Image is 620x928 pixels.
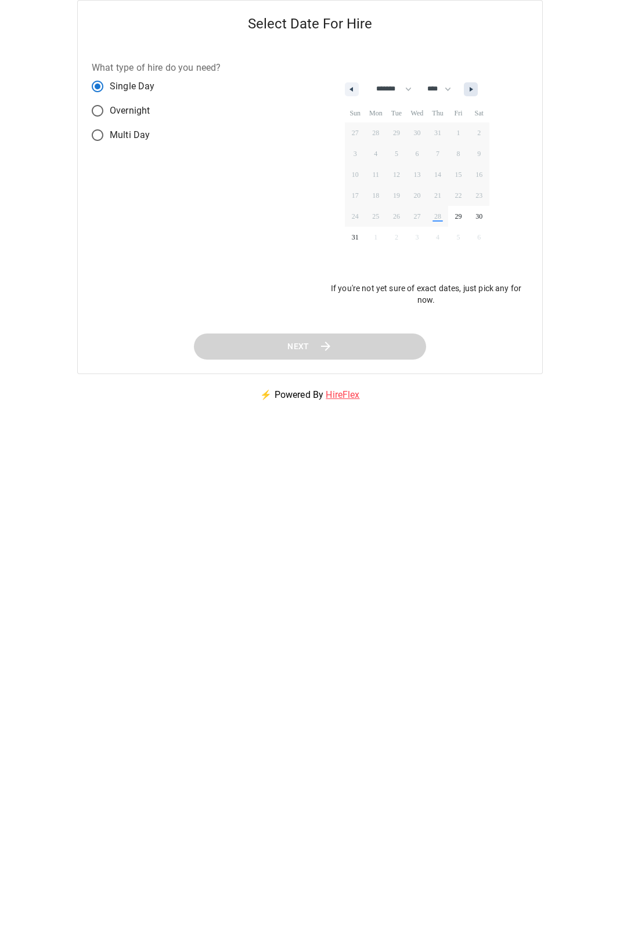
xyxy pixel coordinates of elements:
[326,389,359,400] a: HireFlex
[194,333,426,360] button: Next
[457,122,460,143] span: 1
[246,374,373,416] p: ⚡ Powered By
[386,164,407,185] button: 12
[366,185,387,206] button: 18
[455,206,462,227] span: 29
[457,143,460,164] span: 8
[468,143,489,164] button: 9
[477,143,481,164] span: 9
[413,164,420,185] span: 13
[352,164,359,185] span: 10
[352,206,359,227] span: 24
[345,206,366,227] button: 24
[448,104,469,122] span: Fri
[434,164,441,185] span: 14
[434,185,441,206] span: 21
[407,143,428,164] button: 6
[324,282,528,306] p: If you're not yet sure of exact dates, just pick any for now.
[407,104,428,122] span: Wed
[415,143,419,164] span: 6
[110,104,150,118] span: Overnight
[475,185,482,206] span: 23
[448,122,469,143] button: 1
[345,143,366,164] button: 3
[427,164,448,185] button: 14
[393,164,400,185] span: 12
[110,128,150,142] span: Multi Day
[448,143,469,164] button: 8
[434,206,441,227] span: 28
[352,185,359,206] span: 17
[427,143,448,164] button: 7
[366,143,387,164] button: 4
[386,185,407,206] button: 19
[468,104,489,122] span: Sat
[427,185,448,206] button: 21
[345,164,366,185] button: 10
[407,164,428,185] button: 13
[413,185,420,206] span: 20
[366,104,387,122] span: Mon
[372,206,379,227] span: 25
[448,164,469,185] button: 15
[395,143,398,164] span: 5
[427,104,448,122] span: Thu
[407,185,428,206] button: 20
[372,185,379,206] span: 18
[92,61,221,74] label: What type of hire do you need?
[374,143,377,164] span: 4
[468,164,489,185] button: 16
[455,164,462,185] span: 15
[366,164,387,185] button: 11
[436,143,439,164] span: 7
[468,206,489,227] button: 30
[427,206,448,227] button: 28
[386,104,407,122] span: Tue
[386,143,407,164] button: 5
[475,164,482,185] span: 16
[373,164,380,185] span: 11
[345,227,366,248] button: 31
[455,185,462,206] span: 22
[393,185,400,206] span: 19
[366,206,387,227] button: 25
[448,206,469,227] button: 29
[448,185,469,206] button: 22
[78,1,542,47] h5: Select Date For Hire
[287,339,309,354] span: Next
[407,206,428,227] button: 27
[413,206,420,227] span: 27
[354,143,357,164] span: 3
[352,227,359,248] span: 31
[477,122,481,143] span: 2
[386,206,407,227] button: 26
[393,206,400,227] span: 26
[468,185,489,206] button: 23
[475,206,482,227] span: 30
[345,104,366,122] span: Sun
[468,122,489,143] button: 2
[345,185,366,206] button: 17
[110,79,155,93] span: Single Day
